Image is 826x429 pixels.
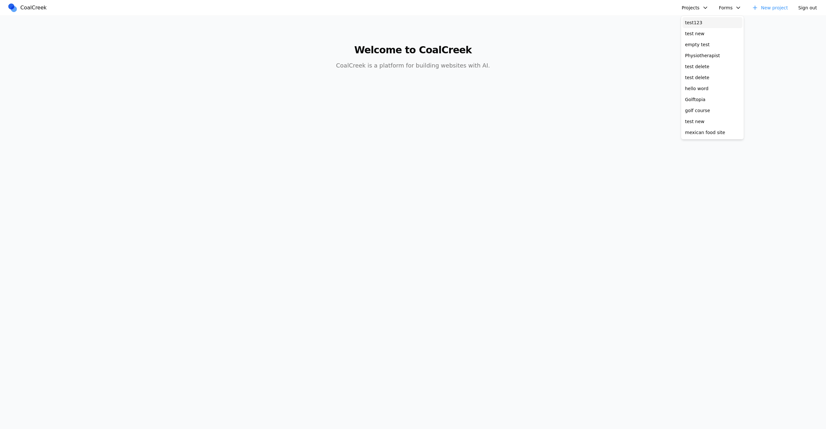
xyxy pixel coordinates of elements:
[682,127,742,138] a: mexican food site
[682,83,742,94] a: hello word
[681,16,744,140] div: Projects
[682,138,742,149] a: dsfsdf
[682,72,742,83] a: test delete
[20,4,47,12] span: CoalCreek
[7,3,49,13] a: CoalCreek
[289,61,537,70] p: CoalCreek is a platform for building websites with AI.
[682,39,742,50] a: empty test
[715,3,746,13] button: Forms
[682,116,742,127] a: test new
[682,94,742,105] a: Golftopia
[682,61,742,72] a: test delete
[682,50,742,61] a: Physiotherapist
[682,17,742,28] a: test123
[682,28,742,39] a: test new
[748,3,792,13] a: New project
[289,44,537,56] h1: Welcome to CoalCreek
[794,3,821,13] button: Sign out
[682,105,742,116] a: golf course
[678,3,712,13] button: Projects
